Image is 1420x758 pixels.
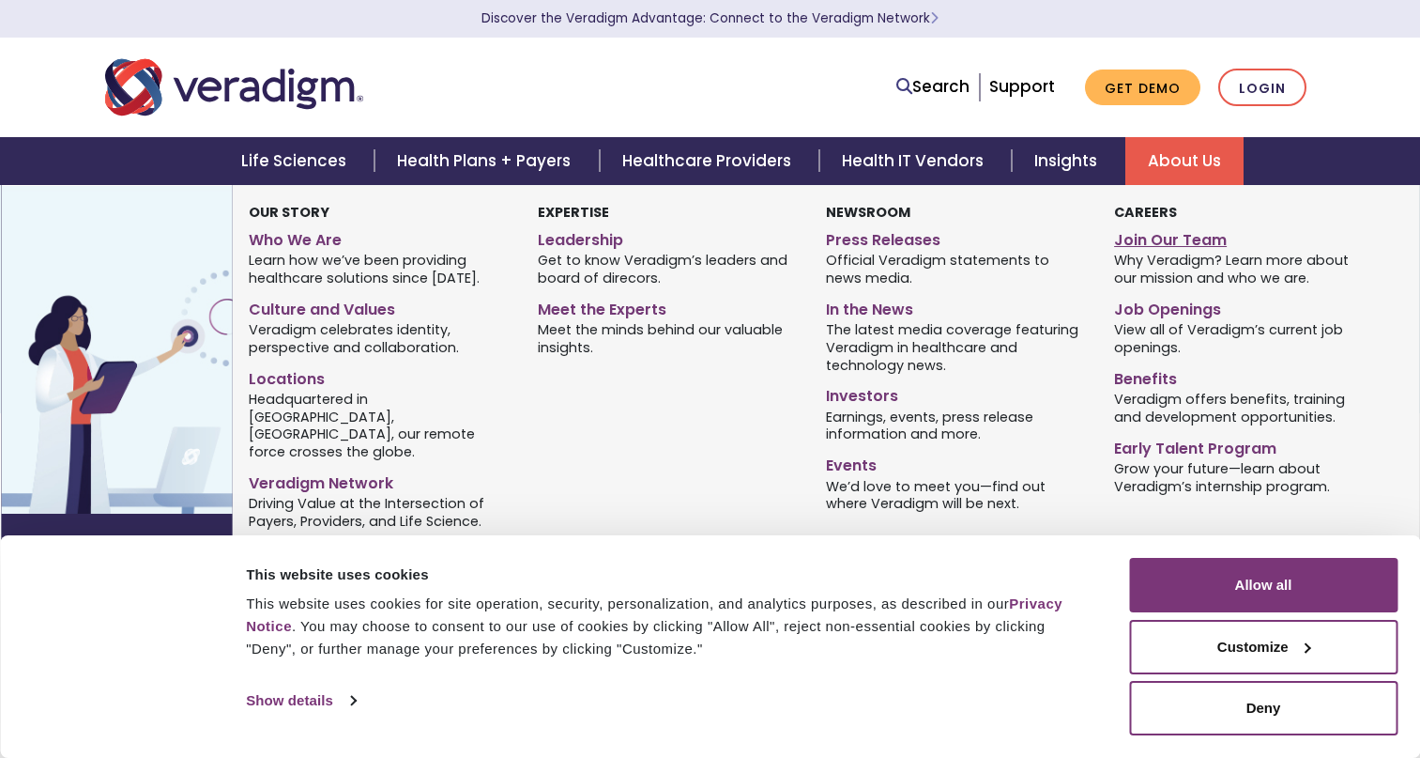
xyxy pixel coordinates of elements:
img: Vector image of Veradigm’s Story [1,185,303,514]
a: Who We Are [249,224,509,251]
span: Veradigm celebrates identity, perspective and collaboration. [249,320,509,357]
a: Press Releases [826,224,1086,251]
button: Deny [1129,681,1397,735]
span: The latest media coverage featuring Veradigm in healthcare and technology news. [826,320,1086,375]
a: About Us [1125,137,1244,185]
span: Earnings, events, press release information and more. [826,407,1086,443]
a: Support [989,75,1055,98]
span: Grow your future—learn about Veradigm’s internship program. [1114,458,1374,495]
a: Show details [246,687,355,715]
a: Veradigm Network [249,467,509,494]
span: Veradigm offers benefits, training and development opportunities. [1114,389,1374,425]
a: In the News [826,293,1086,320]
a: Meet the Experts [538,293,798,320]
a: Healthcare Providers [600,137,819,185]
a: Locations [249,363,509,390]
a: Early Talent Program [1114,432,1374,459]
div: This website uses cookies for site operation, security, personalization, and analytics purposes, ... [246,593,1087,660]
span: Official Veradigm statements to news media. [826,251,1086,287]
span: Learn how we’ve been providing healthcare solutions since [DATE]. [249,251,509,287]
a: Insights [1012,137,1125,185]
strong: Newsroom [826,203,910,222]
span: Meet the minds behind our valuable insights. [538,320,798,357]
span: View all of Veradigm’s current job openings. [1114,320,1374,357]
div: This website uses cookies [246,564,1087,586]
span: Driving Value at the Intersection of Payers, Providers, and Life Science. [249,494,509,531]
a: Login [1218,69,1306,107]
button: Allow all [1129,558,1397,612]
a: Events [826,449,1086,476]
a: Benefits [1114,363,1374,390]
a: Discover the Veradigm Advantage: Connect to the Veradigm NetworkLearn More [481,9,939,27]
strong: Careers [1114,203,1177,222]
a: Job Openings [1114,293,1374,320]
strong: Expertise [538,203,609,222]
span: Headquartered in [GEOGRAPHIC_DATA], [GEOGRAPHIC_DATA], our remote force crosses the globe. [249,389,509,460]
a: Leadership [538,224,798,251]
a: Culture and Values [249,293,509,320]
a: Health IT Vendors [819,137,1012,185]
button: Customize [1129,620,1397,674]
span: We’d love to meet you—find out where Veradigm will be next. [826,476,1086,513]
span: Get to know Veradigm’s leaders and board of direcors. [538,251,798,287]
img: Veradigm logo [105,56,363,118]
strong: Our Story [249,203,329,222]
span: Why Veradigm? Learn more about our mission and who we are. [1114,251,1374,287]
a: Life Sciences [219,137,374,185]
a: Health Plans + Payers [374,137,599,185]
a: Get Demo [1085,70,1200,106]
a: Search [896,74,970,100]
a: Investors [826,379,1086,407]
a: Join Our Team [1114,224,1374,251]
span: Learn More [930,9,939,27]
